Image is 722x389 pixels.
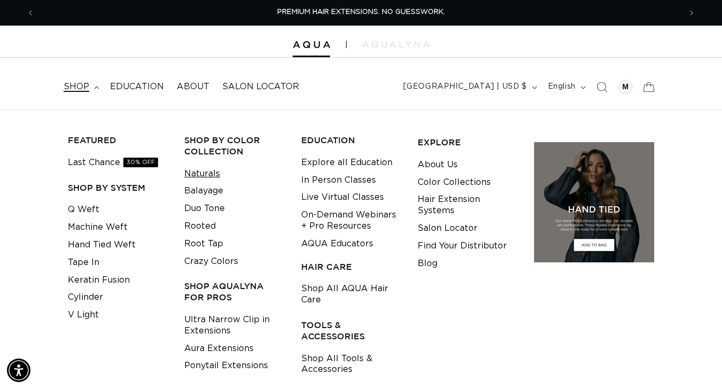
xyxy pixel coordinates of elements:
[293,41,330,49] img: Aqua Hair Extensions
[184,281,284,303] h3: Shop AquaLyna for Pros
[301,172,376,189] a: In Person Classes
[68,154,158,172] a: Last Chance30% OFF
[669,338,722,389] iframe: Chat Widget
[19,3,42,23] button: Previous announcement
[216,75,305,99] a: Salon Locator
[68,219,128,236] a: Machine Weft
[184,357,268,375] a: Ponytail Extensions
[68,306,99,324] a: V Light
[680,3,703,23] button: Next announcement
[301,135,401,146] h3: EDUCATION
[277,9,445,15] span: PREMIUM HAIR EXTENSIONS. NO GUESSWORK.
[7,359,30,382] div: Accessibility Menu
[590,75,614,99] summary: Search
[110,81,164,92] span: Education
[184,253,238,270] a: Crazy Colors
[64,81,89,92] span: shop
[68,182,168,193] h3: SHOP BY SYSTEM
[418,191,517,220] a: Hair Extension Systems
[184,311,284,340] a: Ultra Narrow Clip in Extensions
[170,75,216,99] a: About
[68,236,136,254] a: Hand Tied Weft
[301,189,384,206] a: Live Virtual Classes
[68,289,103,306] a: Cylinder
[123,158,158,167] span: 30% OFF
[301,154,393,172] a: Explore all Education
[418,220,477,237] a: Salon Locator
[301,280,401,309] a: Shop All AQUA Hair Care
[403,81,527,92] span: [GEOGRAPHIC_DATA] | USD $
[68,135,168,146] h3: FEATURED
[541,77,590,97] button: English
[184,340,254,357] a: Aura Extensions
[418,156,458,174] a: About Us
[418,255,437,273] a: Blog
[548,81,576,92] span: English
[184,182,223,200] a: Balayage
[104,75,170,99] a: Education
[184,235,223,253] a: Root Tap
[68,254,99,271] a: Tape In
[184,165,220,183] a: Naturals
[184,200,225,217] a: Duo Tone
[418,174,491,191] a: Color Collections
[397,77,541,97] button: [GEOGRAPHIC_DATA] | USD $
[184,217,216,235] a: Rooted
[418,137,517,148] h3: EXPLORE
[68,201,99,219] a: Q Weft
[301,350,401,379] a: Shop All Tools & Accessories
[57,75,104,99] summary: shop
[418,237,507,255] a: Find Your Distributor
[301,261,401,273] h3: HAIR CARE
[184,135,284,157] h3: Shop by Color Collection
[177,81,209,92] span: About
[68,271,130,289] a: Keratin Fusion
[301,320,401,342] h3: TOOLS & ACCESSORIES
[301,206,401,235] a: On-Demand Webinars + Pro Resources
[222,81,299,92] span: Salon Locator
[363,41,429,48] img: aqualyna.com
[301,235,373,253] a: AQUA Educators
